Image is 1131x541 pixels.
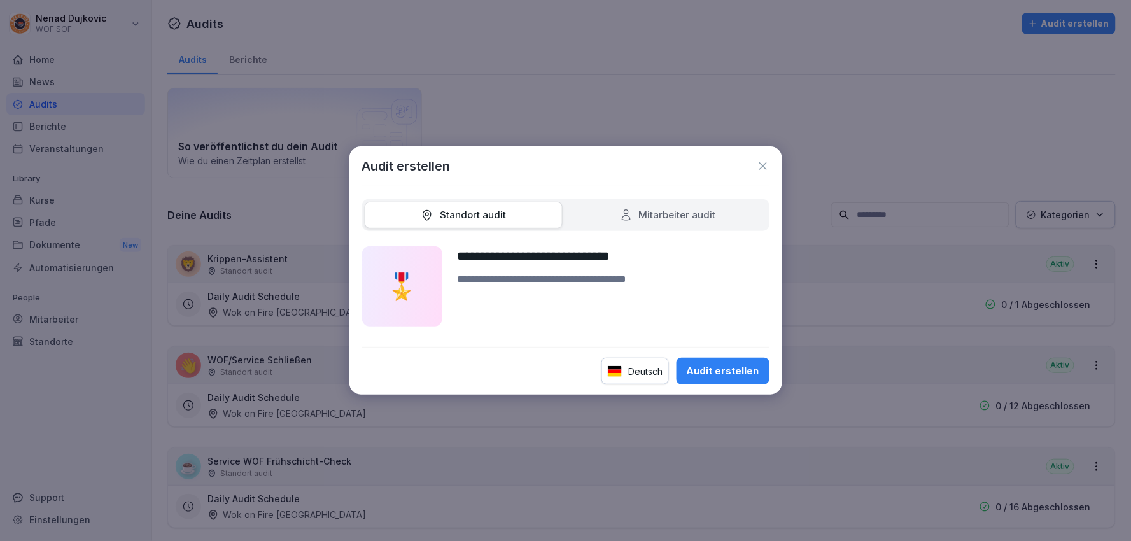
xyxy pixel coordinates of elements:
div: Standort audit [421,208,506,223]
div: Deutsch [601,358,669,384]
div: Audit erstellen [687,364,759,378]
h1: Audit erstellen [362,157,451,176]
div: 🎖️ [362,246,442,327]
div: Mitarbeiter audit [620,208,716,223]
img: de.svg [607,365,622,377]
button: Audit erstellen [677,358,769,384]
